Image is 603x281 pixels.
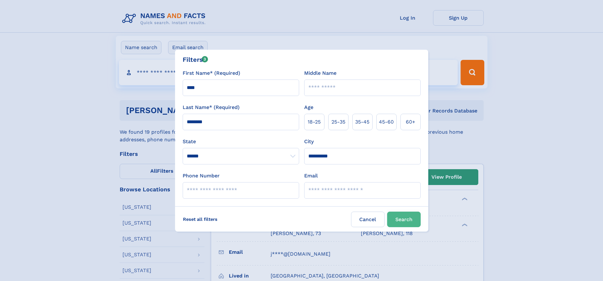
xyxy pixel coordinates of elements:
[183,104,240,111] label: Last Name* (Required)
[304,138,314,145] label: City
[183,138,299,145] label: State
[183,172,220,180] label: Phone Number
[308,118,321,126] span: 18‑25
[379,118,394,126] span: 45‑60
[304,69,336,77] label: Middle Name
[387,212,421,227] button: Search
[304,104,313,111] label: Age
[179,212,222,227] label: Reset all filters
[183,55,208,64] div: Filters
[355,118,369,126] span: 35‑45
[183,69,240,77] label: First Name* (Required)
[351,212,385,227] label: Cancel
[304,172,318,180] label: Email
[406,118,415,126] span: 60+
[331,118,345,126] span: 25‑35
